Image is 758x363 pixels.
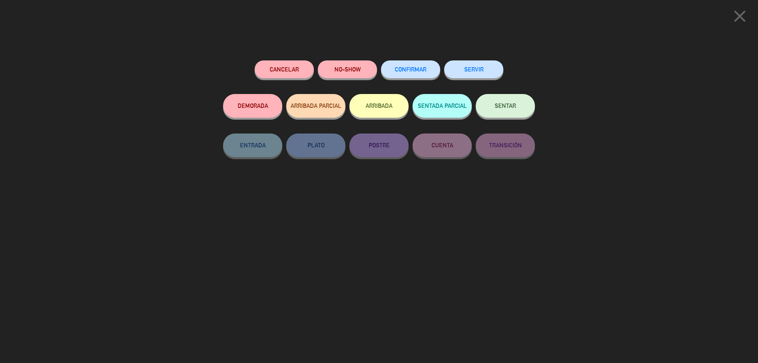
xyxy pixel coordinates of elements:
[349,134,409,157] button: POSTRE
[255,60,314,78] button: Cancelar
[444,60,503,78] button: SERVIR
[381,60,440,78] button: CONFIRMAR
[476,94,535,118] button: SENTAR
[286,134,345,157] button: PLATO
[495,102,516,109] span: SENTAR
[349,94,409,118] button: ARRIBADA
[291,102,341,109] span: ARRIBADA PARCIAL
[730,6,750,26] i: close
[476,134,535,157] button: TRANSICIÓN
[395,66,426,73] span: CONFIRMAR
[728,6,752,29] button: close
[223,134,282,157] button: ENTRADA
[318,60,377,78] button: NO-SHOW
[413,94,472,118] button: SENTADA PARCIAL
[413,134,472,157] button: CUENTA
[286,94,345,118] button: ARRIBADA PARCIAL
[223,94,282,118] button: DEMORADA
